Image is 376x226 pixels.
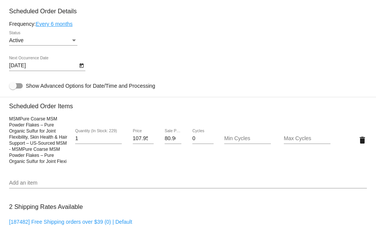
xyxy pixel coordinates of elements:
h3: Scheduled Order Details [9,8,367,15]
input: Sale Price [165,136,181,142]
span: Show Advanced Options for Date/Time and Processing [26,82,155,90]
input: Add an item [9,180,367,186]
button: Open calendar [77,61,85,69]
h3: Scheduled Order Items [9,97,367,110]
input: Min Cycles [224,136,271,142]
span: Active [9,37,24,43]
input: Quantity (In Stock: 229) [75,136,122,142]
a: Every 6 months [36,21,72,27]
mat-icon: delete [358,136,367,145]
input: Next Occurrence Date [9,63,77,69]
input: Cycles [192,136,214,142]
mat-select: Status [9,38,77,44]
input: Max Cycles [284,136,330,142]
a: [187482] Free Shipping orders over $39 (0) | Default [9,219,132,225]
span: MSMPure Coarse MSM Powder Flakes – Pure Organic Sulfur for Joint Flexibility, Skin Health & Hair ... [9,116,67,164]
h3: 2 Shipping Rates Available [9,199,83,215]
div: Frequency: [9,21,367,27]
input: Price [133,136,154,142]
